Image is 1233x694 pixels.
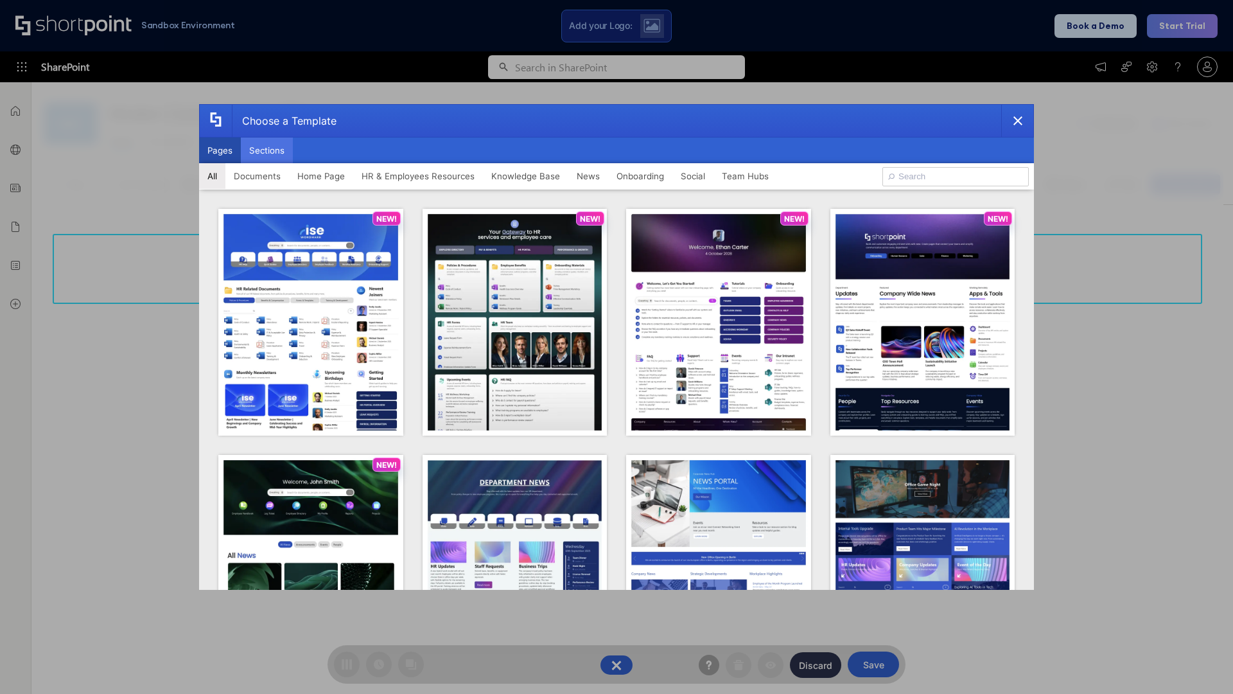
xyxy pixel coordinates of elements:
[672,163,713,189] button: Social
[376,214,397,224] p: NEW!
[199,163,225,189] button: All
[1169,632,1233,694] iframe: Chat Widget
[225,163,289,189] button: Documents
[241,138,293,163] button: Sections
[608,163,672,189] button: Onboarding
[580,214,600,224] p: NEW!
[353,163,483,189] button: HR & Employees Resources
[988,214,1008,224] p: NEW!
[289,163,353,189] button: Home Page
[376,460,397,470] p: NEW!
[568,163,608,189] button: News
[199,104,1034,590] div: template selector
[713,163,777,189] button: Team Hubs
[232,105,337,137] div: Choose a Template
[882,167,1029,186] input: Search
[483,163,568,189] button: Knowledge Base
[199,138,241,163] button: Pages
[784,214,805,224] p: NEW!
